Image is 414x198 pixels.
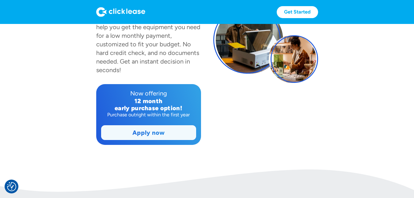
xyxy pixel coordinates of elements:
[277,6,318,18] a: Get Started
[101,112,196,118] div: Purchase outright within the first year
[101,126,196,140] a: Apply now
[96,15,200,74] div: has partnered with Clicklease to help you get the equipment you need for a low monthly payment, c...
[7,182,16,191] button: Consent Preferences
[7,182,16,191] img: Revisit consent button
[101,89,196,98] div: Now offering
[101,105,196,112] div: early purchase option!
[96,7,145,17] img: Logo
[101,98,196,105] div: 12 month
